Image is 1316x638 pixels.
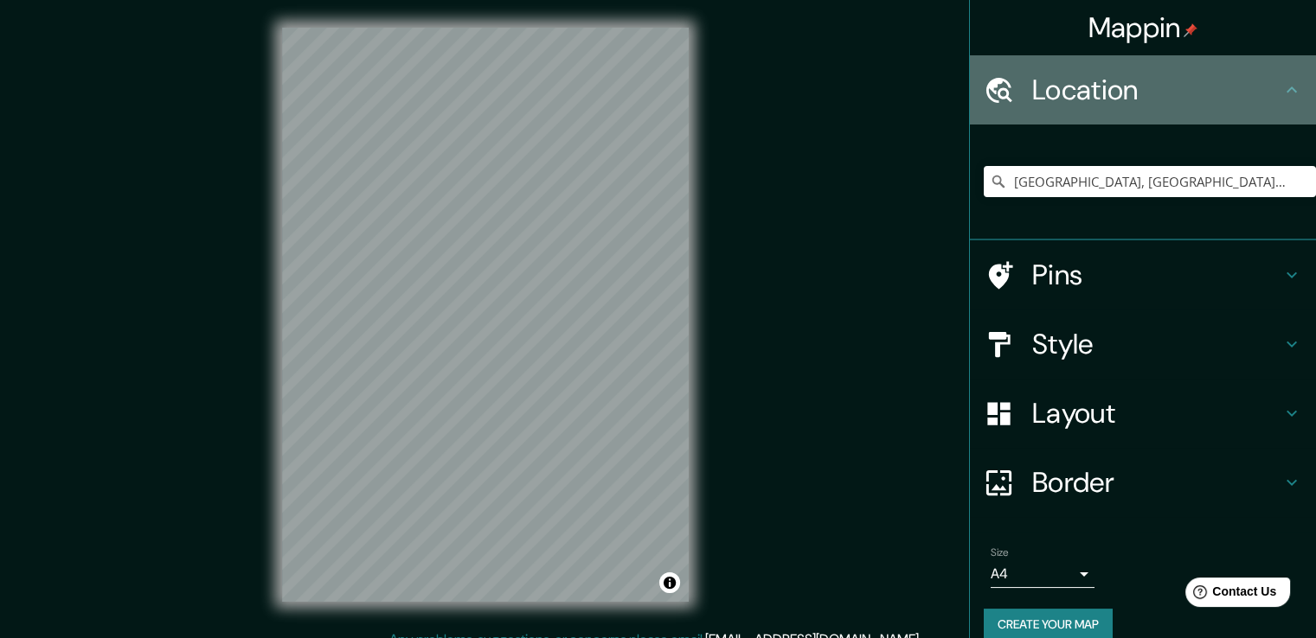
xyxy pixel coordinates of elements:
h4: Layout [1032,396,1281,431]
img: pin-icon.png [1184,23,1197,37]
div: Layout [970,379,1316,448]
h4: Location [1032,73,1281,107]
h4: Border [1032,465,1281,500]
label: Size [991,545,1009,560]
h4: Pins [1032,258,1281,292]
div: Pins [970,240,1316,309]
div: Location [970,55,1316,124]
input: Pick your city or area [984,166,1316,197]
iframe: Help widget launcher [1162,571,1297,619]
h4: Style [1032,327,1281,361]
canvas: Map [282,28,689,602]
div: Border [970,448,1316,517]
div: A4 [991,560,1095,588]
div: Style [970,309,1316,379]
h4: Mappin [1088,10,1198,45]
button: Toggle attribution [659,572,680,593]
